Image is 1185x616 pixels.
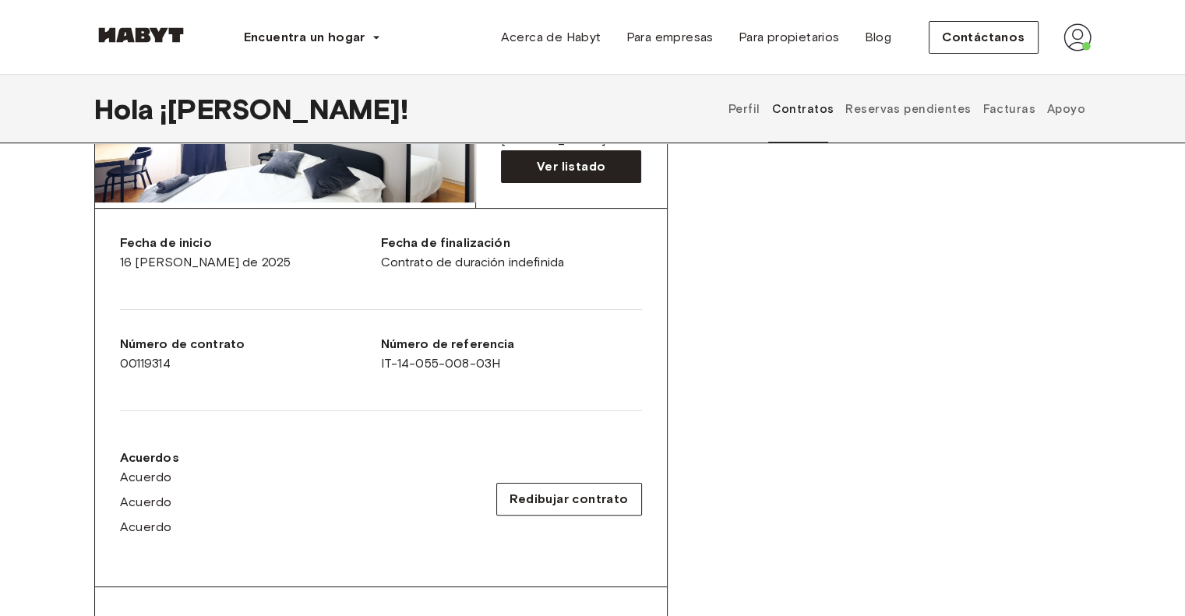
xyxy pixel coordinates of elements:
a: Ver listado [501,150,642,183]
font: Acuerdo [120,519,172,534]
font: Apoyo [1047,102,1085,116]
font: 00119314 [120,356,171,371]
font: Reservas pendientes [845,102,971,116]
a: Acuerdo [120,518,179,537]
button: Encuentra un hogar [231,22,393,53]
font: Perfil [728,102,760,116]
div: pestañas de perfil de usuario [722,75,1091,143]
a: Para propietarios [726,22,852,53]
font: Contáctanos [942,30,1025,44]
font: Redibujar contrato [510,491,628,506]
font: Hola [94,92,154,126]
font: Para propietarios [739,30,840,44]
font: Acerca de Habyt [500,30,601,44]
font: Contrato de duración indefinida [381,255,565,269]
font: Contratos [771,102,834,116]
font: Acuerdo [120,495,172,509]
font: Para empresas [626,30,713,44]
font: Fecha de finalización [381,235,510,250]
font: Número de referencia [381,336,515,351]
font: Acuerdo [120,470,172,484]
font: Acuerdos [120,450,179,465]
a: Acuerdo [120,468,179,487]
a: Para empresas [613,22,725,53]
a: Blog [852,22,904,53]
font: Encuentra un hogar [244,30,365,44]
font: Número de contrato [120,336,245,351]
a: Acerca de Habyt [488,22,613,53]
font: 16 [PERSON_NAME] de 2025 [120,255,291,269]
font: Fecha de inicio [120,235,212,250]
font: Facturas [982,102,1035,116]
font: ¡[PERSON_NAME] [160,92,400,126]
img: avatar [1063,23,1092,51]
font: Blog [864,30,891,44]
font: IT-14-055-008-03H [381,356,501,371]
img: Habyt [94,27,188,43]
button: Contáctanos [929,21,1038,54]
font: ! [400,92,408,126]
a: Acuerdo [120,493,179,512]
font: Ver listado [537,159,605,174]
button: Redibujar contrato [496,483,641,516]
